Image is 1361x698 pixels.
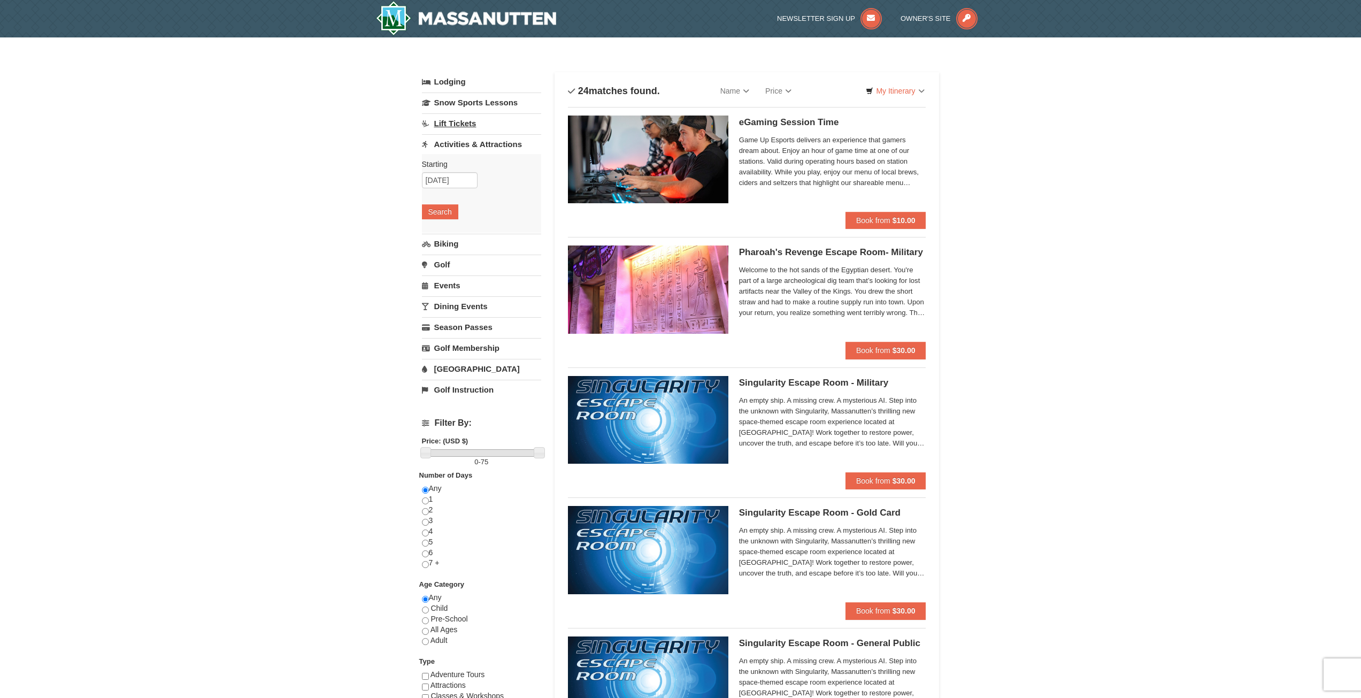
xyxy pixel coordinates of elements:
[893,477,916,485] strong: $30.00
[856,216,890,225] span: Book from
[430,604,448,612] span: Child
[422,72,541,91] a: Lodging
[845,212,926,229] button: Book from $10.00
[430,615,467,623] span: Pre-School
[419,471,473,479] strong: Number of Days
[739,265,926,318] span: Welcome to the hot sands of the Egyptian desert. You're part of a large archeological dig team th...
[376,1,557,35] a: Massanutten Resort
[419,580,465,588] strong: Age Category
[422,204,458,219] button: Search
[739,247,926,258] h5: Pharoah's Revenge Escape Room- Military
[777,14,882,22] a: Newsletter Sign Up
[739,525,926,579] span: An empty ship. A missing crew. A mysterious AI. Step into the unknown with Singularity, Massanutt...
[430,636,448,645] span: Adult
[856,607,890,615] span: Book from
[422,134,541,154] a: Activities & Attractions
[893,607,916,615] strong: $30.00
[893,216,916,225] strong: $10.00
[757,80,799,102] a: Price
[430,625,458,634] span: All Ages
[422,484,541,579] div: Any 1 2 3 4 5 6 7 +
[568,246,728,333] img: 6619913-410-20a124c9.jpg
[859,83,931,99] a: My Itinerary
[422,593,541,656] div: Any
[422,380,541,400] a: Golf Instruction
[422,338,541,358] a: Golf Membership
[422,296,541,316] a: Dining Events
[568,116,728,203] img: 19664770-34-0b975b5b.jpg
[422,275,541,295] a: Events
[893,346,916,355] strong: $30.00
[422,234,541,254] a: Biking
[422,457,541,467] label: -
[845,472,926,489] button: Book from $30.00
[422,113,541,133] a: Lift Tickets
[474,458,478,466] span: 0
[568,506,728,594] img: 6619913-513-94f1c799.jpg
[430,681,466,689] span: Attractions
[739,135,926,188] span: Game Up Esports delivers an experience that gamers dream about. Enjoy an hour of game time at one...
[376,1,557,35] img: Massanutten Resort Logo
[422,159,533,170] label: Starting
[419,657,435,665] strong: Type
[739,378,926,388] h5: Singularity Escape Room - Military
[712,80,757,102] a: Name
[901,14,978,22] a: Owner's Site
[845,602,926,619] button: Book from $30.00
[422,418,541,428] h4: Filter By:
[422,359,541,379] a: [GEOGRAPHIC_DATA]
[856,346,890,355] span: Book from
[739,508,926,518] h5: Singularity Escape Room - Gold Card
[568,86,660,96] h4: matches found.
[777,14,855,22] span: Newsletter Sign Up
[481,458,488,466] span: 75
[422,437,468,445] strong: Price: (USD $)
[739,395,926,449] span: An empty ship. A missing crew. A mysterious AI. Step into the unknown with Singularity, Massanutt...
[739,117,926,128] h5: eGaming Session Time
[845,342,926,359] button: Book from $30.00
[901,14,951,22] span: Owner's Site
[422,317,541,337] a: Season Passes
[578,86,589,96] span: 24
[568,376,728,464] img: 6619913-520-2f5f5301.jpg
[430,670,485,679] span: Adventure Tours
[739,638,926,649] h5: Singularity Escape Room - General Public
[856,477,890,485] span: Book from
[422,255,541,274] a: Golf
[422,93,541,112] a: Snow Sports Lessons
